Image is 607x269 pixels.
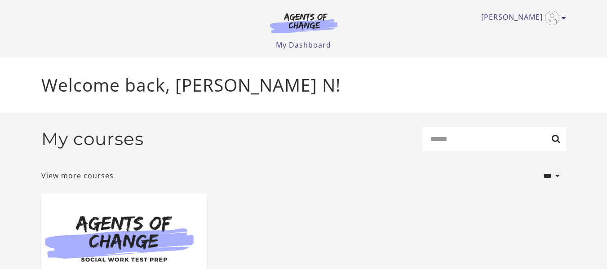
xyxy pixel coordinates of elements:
[41,170,114,181] a: View more courses
[261,13,347,33] img: Agents of Change Logo
[481,11,562,25] a: Toggle menu
[41,128,144,150] h2: My courses
[41,72,566,98] p: Welcome back, [PERSON_NAME] N!
[276,40,331,50] a: My Dashboard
